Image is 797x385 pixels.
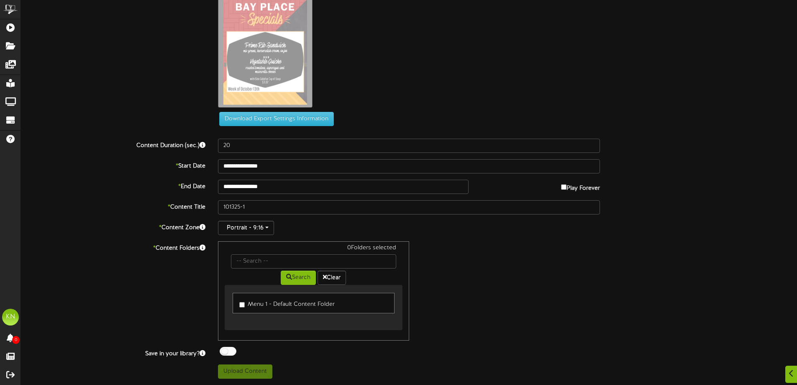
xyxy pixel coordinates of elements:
button: Download Export Settings Information [219,112,334,126]
input: Title of this Content [218,200,600,214]
input: -- Search -- [231,254,396,269]
div: 0 Folders selected [225,244,402,254]
label: Menu 1 - Default Content Folder [239,297,335,309]
button: Upload Content [218,364,272,379]
label: Content Zone [15,221,212,232]
label: Start Date [15,159,212,171]
label: Play Forever [561,180,600,193]
a: Download Export Settings Information [215,116,334,122]
input: Menu 1 - Default Content Folder [239,302,245,307]
label: Content Title [15,200,212,212]
label: End Date [15,180,212,191]
input: Play Forever [561,184,566,190]
button: Clear [318,271,346,285]
button: Search [281,271,316,285]
div: KN [2,309,19,326]
button: Portrait - 9:16 [218,221,274,235]
label: Content Folders [15,241,212,253]
label: Content Duration (sec.) [15,139,212,150]
label: Save in your library? [15,347,212,358]
span: 0 [12,336,20,344]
